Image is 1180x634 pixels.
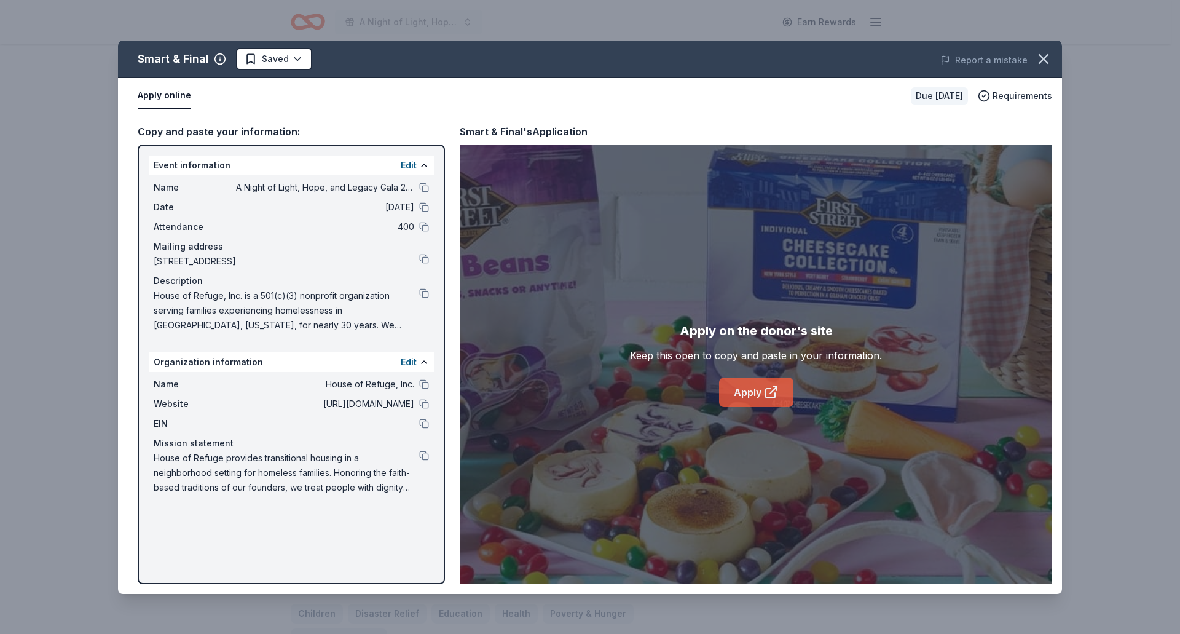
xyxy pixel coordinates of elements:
[154,288,419,333] span: House of Refuge, Inc. is a 501(c)(3) nonprofit organization serving families experiencing homeles...
[236,397,414,411] span: [URL][DOMAIN_NAME]
[154,397,236,411] span: Website
[401,355,417,370] button: Edit
[154,220,236,234] span: Attendance
[460,124,588,140] div: Smart & Final's Application
[154,436,429,451] div: Mission statement
[154,451,419,495] span: House of Refuge provides transitional housing in a neighborhood setting for homeless families. Ho...
[940,53,1028,68] button: Report a mistake
[911,87,968,105] div: Due [DATE]
[154,254,419,269] span: [STREET_ADDRESS]
[154,416,236,431] span: EIN
[401,158,417,173] button: Edit
[138,83,191,109] button: Apply online
[262,52,289,66] span: Saved
[719,378,793,407] a: Apply
[138,49,209,69] div: Smart & Final
[154,274,429,288] div: Description
[236,200,414,215] span: [DATE]
[236,48,312,70] button: Saved
[154,377,236,392] span: Name
[236,180,414,195] span: A Night of Light, Hope, and Legacy Gala 2026
[138,124,445,140] div: Copy and paste your information:
[236,220,414,234] span: 400
[978,89,1052,103] button: Requirements
[236,377,414,392] span: House of Refuge, Inc.
[154,239,429,254] div: Mailing address
[149,352,434,372] div: Organization information
[680,321,833,341] div: Apply on the donor's site
[630,348,882,363] div: Keep this open to copy and paste in your information.
[149,156,434,175] div: Event information
[993,89,1052,103] span: Requirements
[154,180,236,195] span: Name
[154,200,236,215] span: Date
